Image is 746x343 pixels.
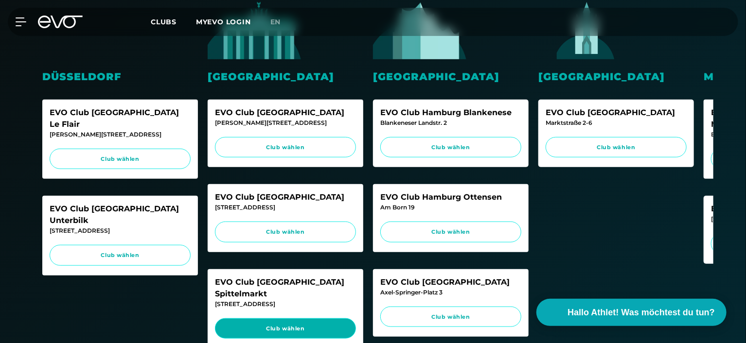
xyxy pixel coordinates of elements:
div: EVO Club [GEOGRAPHIC_DATA] Le Flair [50,107,191,130]
div: [PERSON_NAME][STREET_ADDRESS] [50,130,191,139]
div: [STREET_ADDRESS] [215,300,356,309]
span: Hallo Athlet! Was möchtest du tun? [568,306,715,319]
a: Club wählen [50,149,191,170]
span: Club wählen [390,228,512,236]
a: MYEVO LOGIN [196,17,251,26]
a: Club wählen [215,318,356,339]
span: Club wählen [390,313,512,321]
a: Club wählen [380,307,521,327]
div: Am Born 19 [380,203,521,212]
div: EVO Club [GEOGRAPHIC_DATA] [546,107,687,119]
div: EVO Club [GEOGRAPHIC_DATA] [380,276,521,288]
div: [STREET_ADDRESS] [215,203,356,212]
a: Club wählen [546,137,687,158]
div: EVO Club Hamburg Blankenese [380,107,521,119]
a: Club wählen [215,222,356,242]
div: EVO Club Hamburg Ottensen [380,191,521,203]
div: [GEOGRAPHIC_DATA] [373,69,529,84]
a: Club wählen [380,222,521,242]
div: EVO Club [GEOGRAPHIC_DATA] [215,107,356,119]
span: Club wählen [555,143,677,152]
div: EVO Club [GEOGRAPHIC_DATA] [215,191,356,203]
div: [PERSON_NAME][STREET_ADDRESS] [215,119,356,127]
a: Club wählen [380,137,521,158]
div: [STREET_ADDRESS] [50,226,191,235]
span: Club wählen [390,143,512,152]
span: Club wählen [59,155,181,163]
span: Clubs [151,17,177,26]
div: EVO Club [GEOGRAPHIC_DATA] Spittelmarkt [215,276,356,300]
div: Axel-Springer-Platz 3 [380,288,521,297]
a: Club wählen [215,137,356,158]
a: en [270,17,293,28]
span: Club wählen [224,325,347,333]
span: Club wählen [224,143,347,152]
div: Marktstraße 2-6 [546,119,687,127]
div: EVO Club [GEOGRAPHIC_DATA] Unterbilk [50,203,191,226]
div: [GEOGRAPHIC_DATA] [208,69,363,84]
a: Clubs [151,17,196,26]
span: en [270,17,281,26]
div: Düsseldorf [42,69,198,84]
a: Club wählen [50,245,191,266]
span: Club wählen [224,228,347,236]
span: Club wählen [59,251,181,259]
button: Hallo Athlet! Was möchtest du tun? [536,299,727,326]
div: [GEOGRAPHIC_DATA] [538,69,694,84]
div: Blankeneser Landstr. 2 [380,119,521,127]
